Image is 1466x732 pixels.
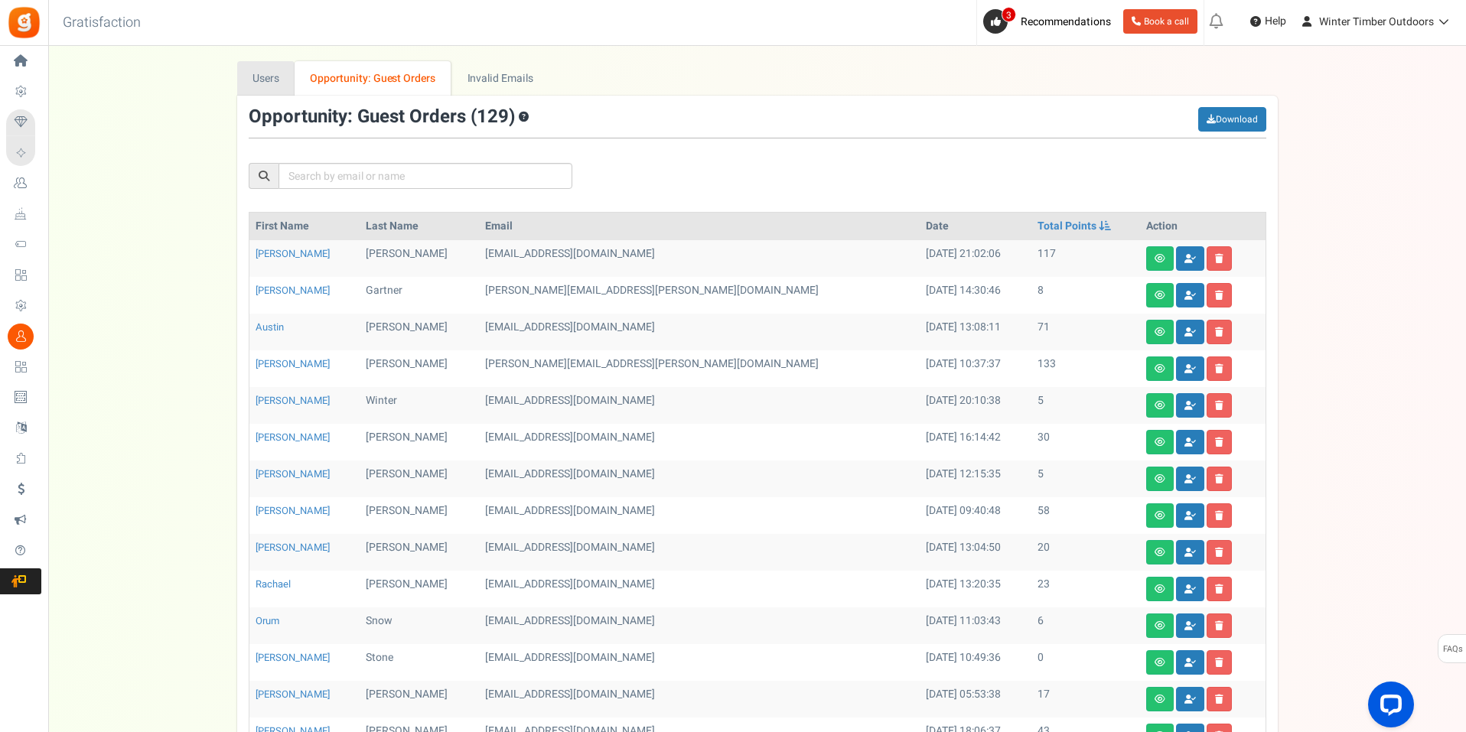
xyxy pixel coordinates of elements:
[1031,644,1141,681] td: 0
[360,277,480,314] td: Gartner
[237,61,295,96] a: Users
[479,350,920,387] td: [PERSON_NAME][EMAIL_ADDRESS][PERSON_NAME][DOMAIN_NAME]
[1207,687,1232,711] a: Delete user
[1207,320,1232,344] a: Delete user
[920,240,1031,277] td: [DATE] 21:02:06
[479,534,920,571] td: [EMAIL_ADDRESS][DOMAIN_NAME]
[1038,219,1111,234] a: Total Points
[1176,650,1204,675] a: Convert guests to users
[1031,571,1141,607] td: 23
[1176,577,1204,601] a: Convert guests to users
[1207,613,1232,638] a: Delete user
[479,571,920,607] td: [EMAIL_ADDRESS][DOMAIN_NAME]
[360,424,480,460] td: [PERSON_NAME]
[479,387,920,424] td: [EMAIL_ADDRESS][DOMAIN_NAME]
[1031,534,1141,571] td: 20
[360,460,480,497] td: [PERSON_NAME]
[256,577,291,591] a: Rachael
[360,314,480,350] td: [PERSON_NAME]
[1031,681,1141,717] td: 17
[920,534,1031,571] td: [DATE] 13:04:50
[1207,540,1232,564] a: Delete user
[1207,283,1232,307] a: Delete user
[256,503,330,518] a: [PERSON_NAME]
[256,393,330,408] a: [PERSON_NAME]
[1031,240,1141,277] td: 117
[1031,350,1141,387] td: 133
[1031,460,1141,497] td: 5
[1319,14,1434,30] span: Winter Timber Outdoors
[295,61,451,96] a: Opportunity: Guest Orders
[920,387,1031,424] td: [DATE] 20:10:38
[1442,635,1463,664] span: FAQs
[1176,393,1204,418] a: Convert guests to users
[920,497,1031,534] td: [DATE] 09:40:48
[1176,430,1204,454] a: Convert guests to users
[1031,497,1141,534] td: 58
[1031,277,1141,314] td: 8
[1031,387,1141,424] td: 5
[46,8,158,38] h3: Gratisfaction
[479,497,920,534] td: [EMAIL_ADDRESS][DOMAIN_NAME]
[256,246,330,261] a: [PERSON_NAME]
[479,460,920,497] td: [EMAIL_ADDRESS][DOMAIN_NAME]
[1176,283,1204,307] a: Convert guests to users
[1207,650,1232,675] a: Delete user
[256,687,330,701] a: [PERSON_NAME]
[479,424,920,460] td: [EMAIL_ADDRESS][DOMAIN_NAME]
[1176,540,1204,564] a: Convert guests to users
[920,644,1031,681] td: [DATE] 10:49:36
[479,607,920,644] td: [EMAIL_ADDRESS][DOMAIN_NAME]
[920,213,1031,240] th: Date
[479,277,920,314] td: [PERSON_NAME][EMAIL_ADDRESS][PERSON_NAME][DOMAIN_NAME]
[1140,213,1265,240] th: Action
[1176,503,1204,528] a: Convert guests to users
[983,9,1117,34] a: 3 Recommendations
[920,350,1031,387] td: [DATE] 10:37:37
[477,103,509,130] span: 129
[479,213,920,240] th: Email
[1244,9,1292,34] a: Help
[256,467,330,481] a: [PERSON_NAME]
[1176,356,1204,381] a: Convert guests to users
[256,320,284,334] a: Austin
[451,61,549,96] a: Invalid Emails
[1207,246,1232,271] a: Delete user
[360,571,480,607] td: [PERSON_NAME]
[1123,9,1197,34] a: Book a call
[1207,430,1232,454] a: Delete user
[256,356,330,371] a: [PERSON_NAME]
[279,163,572,189] input: Search by email or name
[1198,107,1266,132] a: Download
[1207,356,1232,381] a: Delete user
[1261,14,1286,29] span: Help
[519,112,529,122] span: Customers who have shopped as a Guest (without creating an account) in your store. This is an opp...
[920,681,1031,717] td: [DATE] 05:53:38
[1031,607,1141,644] td: 6
[479,644,920,681] td: [EMAIL_ADDRESS][DOMAIN_NAME]
[1207,577,1232,601] a: Delete user
[256,613,279,628] a: Orum
[1207,503,1232,528] a: Delete user
[360,213,480,240] th: Last Name
[1176,246,1204,271] a: Convert guests to users
[360,681,480,717] td: [PERSON_NAME]
[1002,7,1016,22] span: 3
[920,460,1031,497] td: [DATE] 12:15:35
[360,497,480,534] td: [PERSON_NAME]
[360,534,480,571] td: [PERSON_NAME]
[360,240,480,277] td: [PERSON_NAME]
[1031,314,1141,350] td: 71
[920,424,1031,460] td: [DATE] 16:14:42
[1176,320,1204,344] a: Convert guests to users
[256,650,330,665] a: [PERSON_NAME]
[1176,467,1204,491] a: Convert guests to users
[256,540,330,555] a: [PERSON_NAME]
[479,314,920,350] td: [EMAIL_ADDRESS][DOMAIN_NAME]
[360,387,480,424] td: Winter
[479,240,920,277] td: [EMAIL_ADDRESS][DOMAIN_NAME]
[479,681,920,717] td: [EMAIL_ADDRESS][DOMAIN_NAME]
[256,283,330,298] a: [PERSON_NAME]
[249,213,360,240] th: First Name
[256,430,330,444] a: [PERSON_NAME]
